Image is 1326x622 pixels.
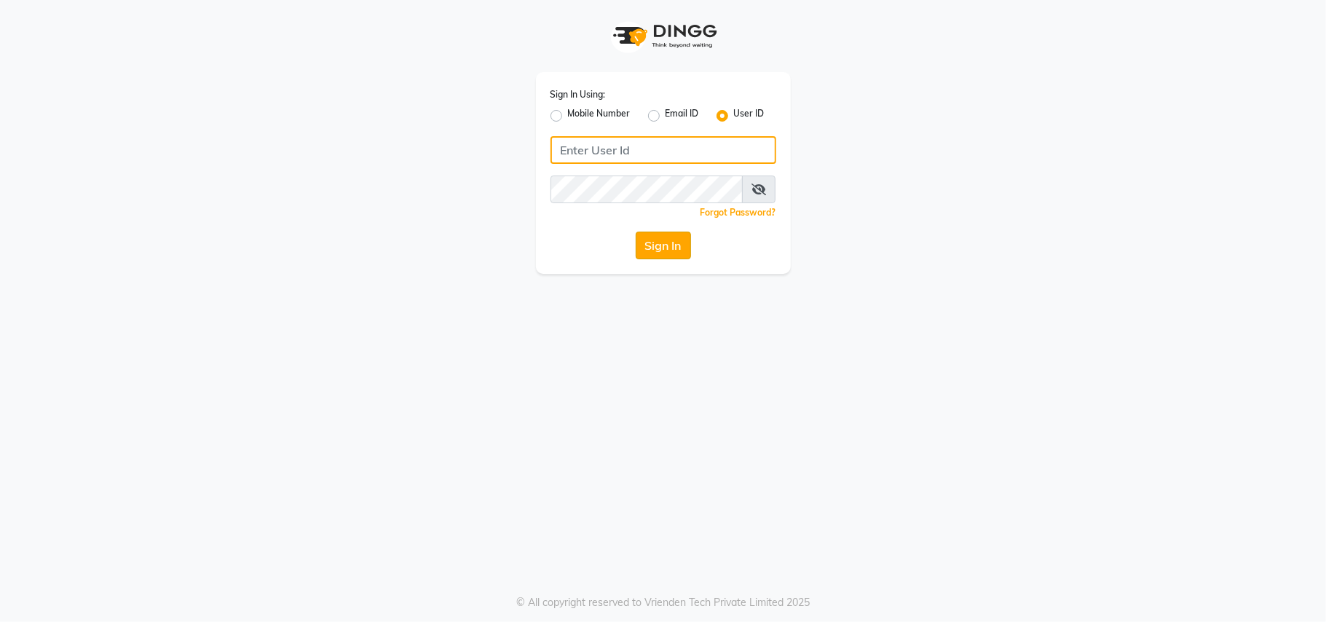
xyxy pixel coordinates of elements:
[636,232,691,259] button: Sign In
[666,107,699,125] label: Email ID
[605,15,722,58] img: logo1.svg
[568,107,631,125] label: Mobile Number
[701,207,776,218] a: Forgot Password?
[550,88,606,101] label: Sign In Using:
[550,176,743,203] input: Username
[550,136,776,164] input: Username
[734,107,765,125] label: User ID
